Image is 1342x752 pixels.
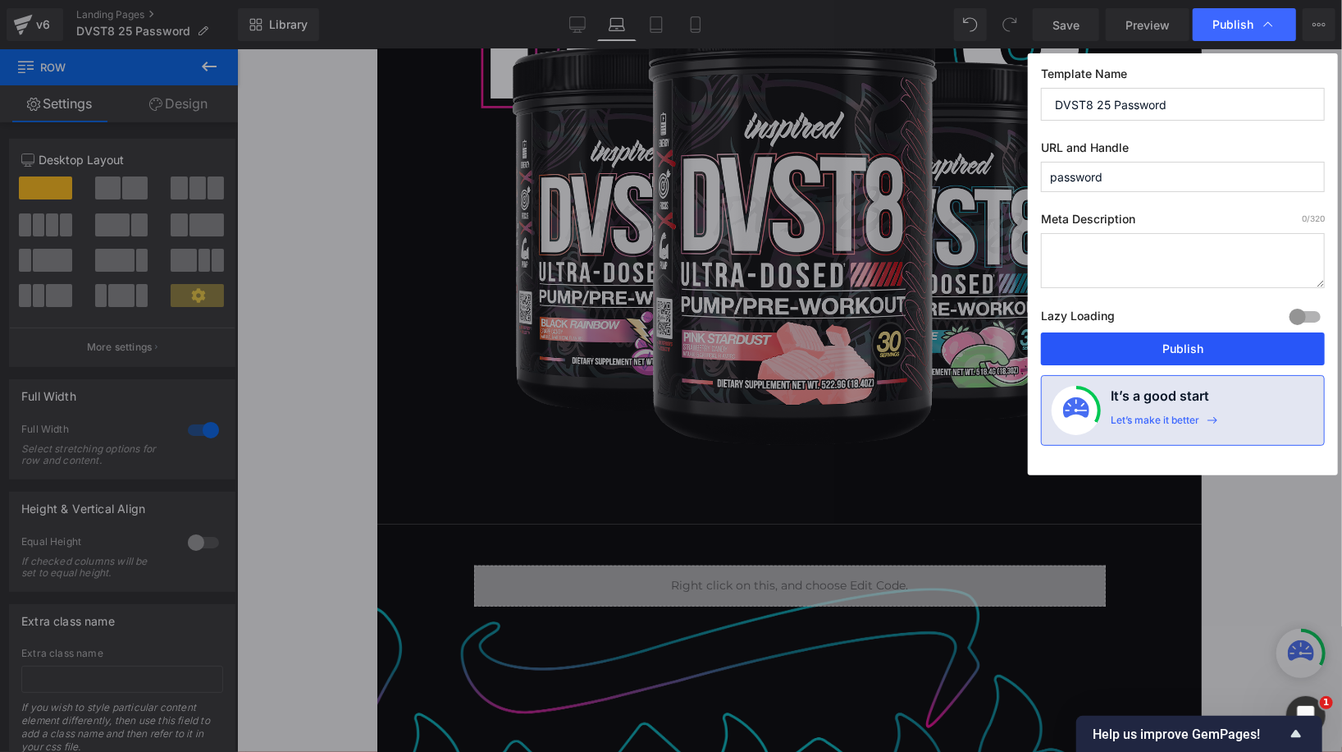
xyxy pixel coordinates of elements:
[1111,386,1209,414] h4: It’s a good start
[1093,724,1306,744] button: Show survey - Help us improve GemPages!
[1302,213,1325,223] span: /320
[1063,397,1089,424] img: onboarding-status.svg
[1041,66,1325,88] label: Template Name
[1041,332,1325,365] button: Publish
[1041,212,1325,233] label: Meta Description
[1302,213,1307,223] span: 0
[1093,727,1286,742] span: Help us improve GemPages!
[1212,17,1253,32] span: Publish
[1041,140,1325,162] label: URL and Handle
[1286,696,1326,736] iframe: Intercom live chat
[1041,305,1115,332] label: Lazy Loading
[1111,414,1199,435] div: Let’s make it better
[1320,696,1333,709] span: 1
